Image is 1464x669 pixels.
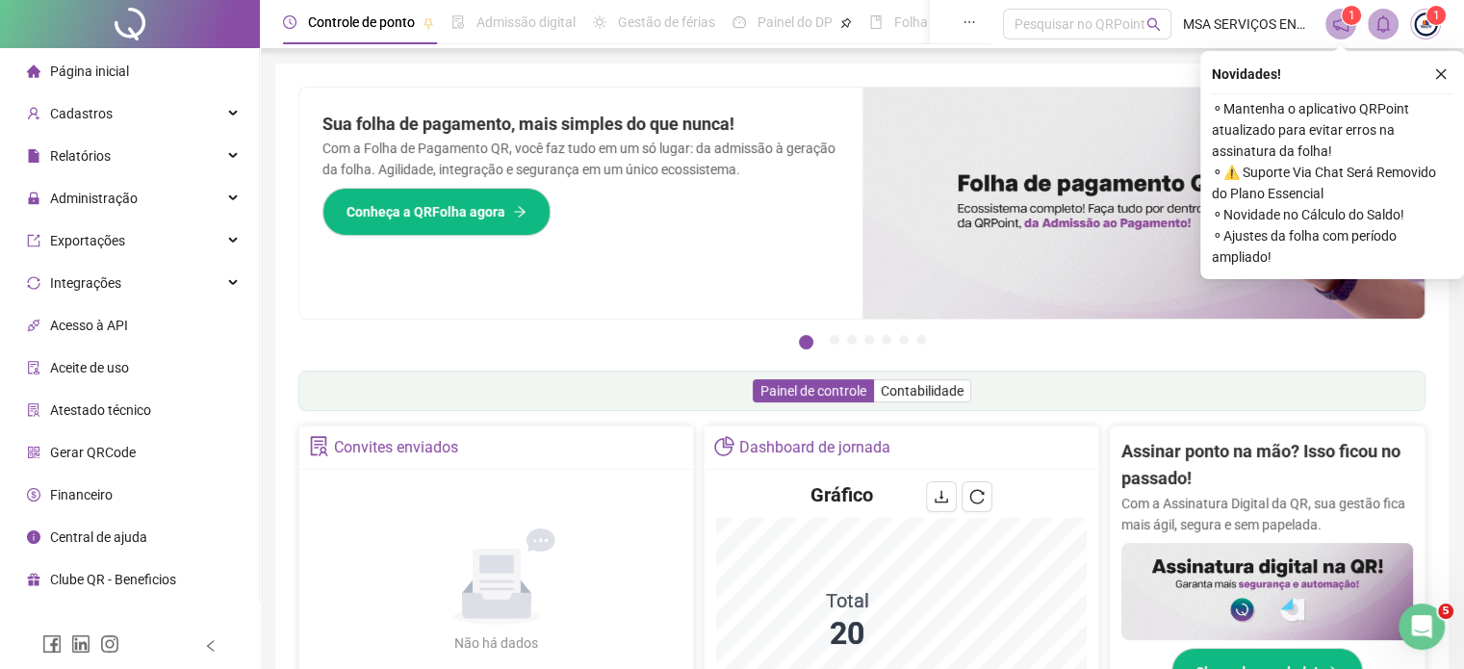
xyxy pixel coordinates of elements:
[894,14,1017,30] span: Folha de pagamento
[27,361,40,374] span: audit
[322,111,839,138] h2: Sua folha de pagamento, mais simples do que nunca!
[840,17,852,29] span: pushpin
[513,205,527,219] span: arrow-right
[50,318,128,333] span: Acesso à API
[50,487,113,502] span: Financeiro
[309,436,329,456] span: solution
[1348,9,1355,22] span: 1
[423,17,434,29] span: pushpin
[1121,493,1413,535] p: Com a Assinatura Digital da QR, sua gestão fica mais ágil, segura e sem papelada.
[830,335,839,345] button: 2
[50,233,125,248] span: Exportações
[862,88,1425,319] img: banner%2F8d14a306-6205-4263-8e5b-06e9a85ad873.png
[732,15,746,29] span: dashboard
[27,149,40,163] span: file
[50,64,129,79] span: Página inicial
[322,138,839,180] p: Com a Folha de Pagamento QR, você faz tudo em um só lugar: da admissão à geração da folha. Agilid...
[869,15,883,29] span: book
[27,234,40,247] span: export
[963,15,976,29] span: ellipsis
[760,383,866,399] span: Painel de controle
[50,148,111,164] span: Relatórios
[881,383,963,399] span: Contabilidade
[1212,98,1452,162] span: ⚬ Mantenha o aplicativo QRPoint atualizado para evitar erros na assinatura da folha!
[714,436,734,456] span: pie-chart
[42,634,62,654] span: facebook
[1433,9,1440,22] span: 1
[1332,15,1349,33] span: notification
[204,639,218,653] span: left
[899,335,909,345] button: 6
[934,489,949,504] span: download
[1399,604,1445,650] iframe: Intercom live chat
[916,335,926,345] button: 7
[739,431,890,464] div: Dashboard de jornada
[283,15,296,29] span: clock-circle
[27,319,40,332] span: api
[758,14,833,30] span: Painel do DP
[1183,13,1314,35] span: MSA SERVIÇOS ENGENHARIA LTDA
[50,106,113,121] span: Cadastros
[1121,438,1413,493] h2: Assinar ponto na mão? Isso ficou no passado!
[847,335,857,345] button: 3
[593,15,606,29] span: sun
[27,573,40,586] span: gift
[27,276,40,290] span: sync
[334,431,458,464] div: Convites enviados
[1212,64,1281,85] span: Novidades !
[1411,10,1440,39] img: 4943
[27,488,40,502] span: dollar
[799,335,813,349] button: 1
[100,634,119,654] span: instagram
[27,107,40,120] span: user-add
[71,634,90,654] span: linkedin
[27,192,40,205] span: lock
[347,201,505,222] span: Conheça a QRFolha agora
[969,489,985,504] span: reload
[1342,6,1361,25] sup: 1
[27,403,40,417] span: solution
[308,14,415,30] span: Controle de ponto
[50,402,151,418] span: Atestado técnico
[27,446,40,459] span: qrcode
[27,530,40,544] span: info-circle
[1212,204,1452,225] span: ⚬ Novidade no Cálculo do Saldo!
[1121,543,1413,640] img: banner%2F02c71560-61a6-44d4-94b9-c8ab97240462.png
[1212,162,1452,204] span: ⚬ ⚠️ Suporte Via Chat Será Removido do Plano Essencial
[882,335,891,345] button: 5
[1374,15,1392,33] span: bell
[618,14,715,30] span: Gestão de férias
[1434,67,1448,81] span: close
[1146,17,1161,32] span: search
[322,188,551,236] button: Conheça a QRFolha agora
[810,481,873,508] h4: Gráfico
[1438,604,1453,619] span: 5
[50,360,129,375] span: Aceite de uso
[50,529,147,545] span: Central de ajuda
[50,445,136,460] span: Gerar QRCode
[50,191,138,206] span: Administração
[50,572,176,587] span: Clube QR - Beneficios
[1426,6,1446,25] sup: Atualize o seu contato no menu Meus Dados
[864,335,874,345] button: 4
[408,632,585,654] div: Não há dados
[476,14,576,30] span: Admissão digital
[50,275,121,291] span: Integrações
[27,64,40,78] span: home
[451,15,465,29] span: file-done
[1212,225,1452,268] span: ⚬ Ajustes da folha com período ampliado!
